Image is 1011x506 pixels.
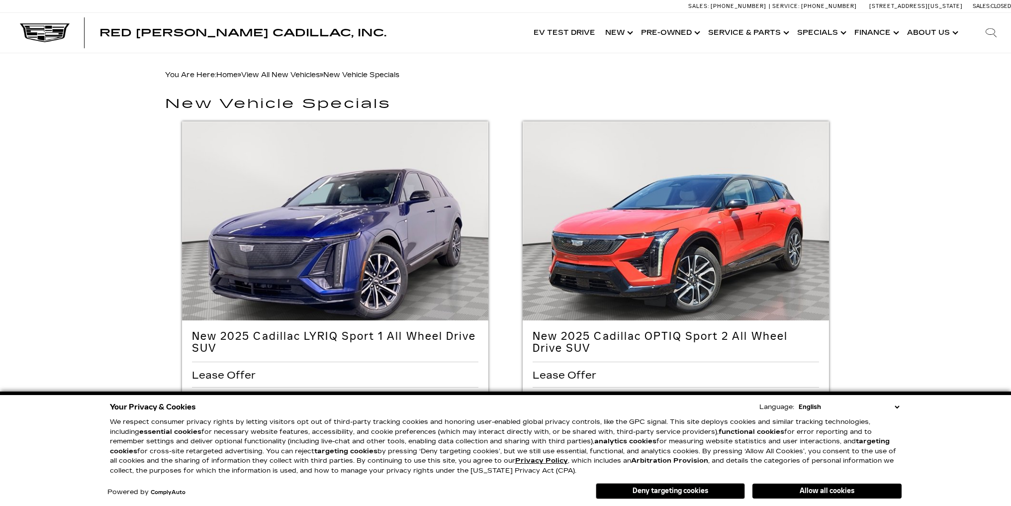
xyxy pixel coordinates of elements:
strong: targeting cookies [314,447,377,455]
strong: analytics cookies [594,437,656,445]
select: Language Select [796,402,902,412]
span: Lease Offer [192,370,258,381]
strong: Arbitration Provision [631,457,708,465]
span: Closed [991,3,1011,9]
span: » [216,71,399,79]
strong: essential cookies [139,428,201,436]
span: Sales: [688,3,709,9]
span: New Vehicle Specials [323,71,399,79]
a: About Us [902,13,961,53]
span: Service: [772,3,800,9]
a: Specials [792,13,849,53]
span: Red [PERSON_NAME] Cadillac, Inc. [99,27,386,39]
span: Sales: [973,3,991,9]
a: Finance [849,13,902,53]
a: Service & Parts [703,13,792,53]
strong: functional cookies [719,428,784,436]
span: [PHONE_NUMBER] [801,3,857,9]
div: Powered by [107,489,185,496]
a: Service: [PHONE_NUMBER] [769,3,859,9]
button: Deny targeting cookies [596,483,745,499]
a: ComplyAuto [151,490,185,496]
img: New 2025 Cadillac LYRIQ Sport 1 All Wheel Drive SUV [182,121,489,351]
a: EV Test Drive [529,13,600,53]
div: Breadcrumbs [165,68,846,82]
strong: targeting cookies [110,437,890,455]
span: » [241,71,399,79]
h1: New Vehicle Specials [165,97,846,111]
a: Pre-Owned [636,13,703,53]
a: Red [PERSON_NAME] Cadillac, Inc. [99,28,386,38]
p: We respect consumer privacy rights by letting visitors opt out of third-party tracking cookies an... [110,417,902,476]
h2: New 2025 Cadillac OPTIQ Sport 2 All Wheel Drive SUV [533,330,820,355]
img: New 2025 Cadillac OPTIQ Sport 2 All Wheel Drive SUV [523,121,829,351]
a: Privacy Policy [515,457,568,465]
a: Sales: [PHONE_NUMBER] [688,3,769,9]
div: Language: [759,404,794,410]
span: [PHONE_NUMBER] [711,3,766,9]
button: Allow all cookies [752,484,902,499]
img: Cadillac Dark Logo with Cadillac White Text [20,23,70,42]
span: You Are Here: [165,71,399,79]
span: Your Privacy & Cookies [110,400,196,414]
a: [STREET_ADDRESS][US_STATE] [869,3,963,9]
span: Lease Offer [533,370,599,381]
a: New [600,13,636,53]
a: Home [216,71,238,79]
h2: New 2025 Cadillac LYRIQ Sport 1 All Wheel Drive SUV [192,330,479,355]
a: View All New Vehicles [241,71,320,79]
